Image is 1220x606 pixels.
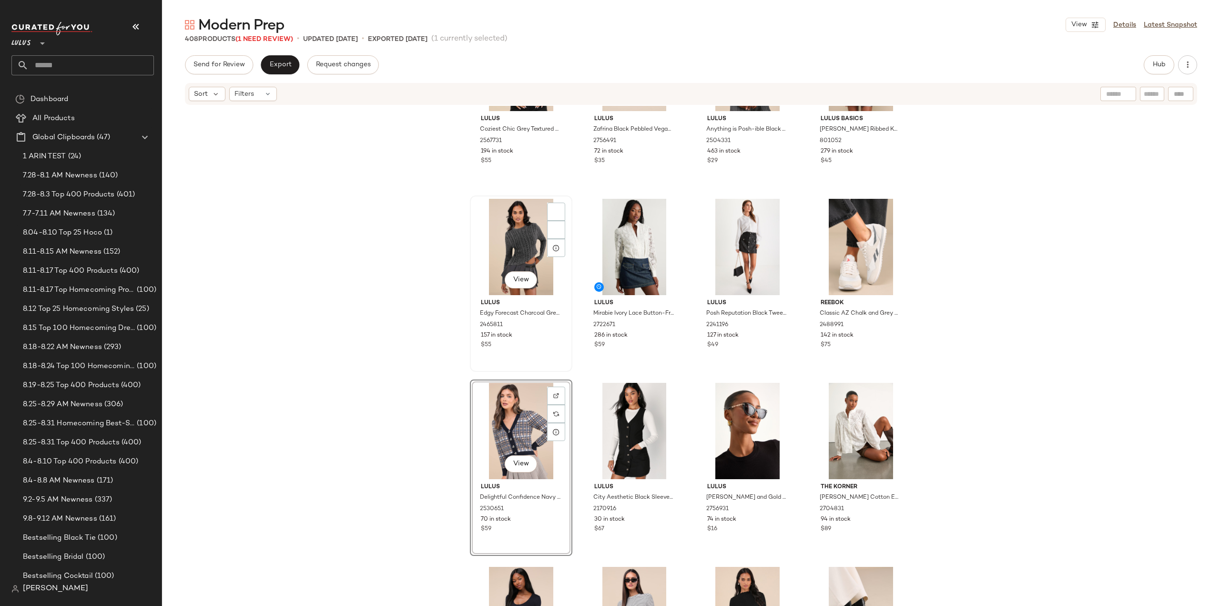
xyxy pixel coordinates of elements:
[593,321,615,329] span: 2722671
[11,22,92,35] img: cfy_white_logo.C9jOOHJF.svg
[821,147,853,156] span: 279 in stock
[368,34,427,44] p: Exported [DATE]
[481,157,491,165] span: $55
[706,137,731,145] span: 2504331
[481,341,491,349] span: $55
[706,309,787,318] span: Posh Reputation Black Tweed Rhinestone Button-Front Mini Skirt
[23,475,95,486] span: 8.4-8.8 AM Newness
[813,199,909,295] img: 12458661_2488991.jpg
[23,151,66,162] span: 1 ARIN TEST
[95,208,115,219] span: (134)
[30,94,68,105] span: Dashboard
[23,583,88,595] span: [PERSON_NAME]
[102,247,121,257] span: (152)
[23,552,84,563] span: Bestselling Bridal
[303,34,358,44] p: updated [DATE]
[505,455,537,472] button: View
[23,342,102,353] span: 8.18-8.22 AM Newness
[11,32,31,50] span: Lulus
[97,514,116,524] span: (161)
[707,525,717,534] span: $16
[820,125,900,134] span: [PERSON_NAME] Ribbed Knit Long Sleeve Sweater Top
[820,321,844,329] span: 2488991
[11,585,19,593] img: svg%3e
[821,157,832,165] span: $45
[95,132,110,143] span: (47)
[15,94,25,104] img: svg%3e
[23,361,135,372] span: 8.18-8.24 Top 100 Homecoming Dresses
[481,331,512,340] span: 157 in stock
[235,36,293,43] span: (1 Need Review)
[480,125,560,134] span: Coziest Chic Grey Textured Cardigan
[102,227,112,238] span: (1)
[706,505,729,514] span: 2756931
[594,157,605,165] span: $35
[707,115,788,123] span: Lulus
[593,505,616,514] span: 2170916
[700,199,795,295] img: 10816701_2241196.jpg
[23,323,135,334] span: 8.15 Top 100 Homecoming Dresses
[593,125,674,134] span: Zafrina Black Pebbled Vegan Leather Shoulder Bag
[821,341,831,349] span: $75
[707,331,739,340] span: 127 in stock
[820,137,842,145] span: 801052
[23,533,96,544] span: Bestselling Black Tie
[480,493,560,502] span: Delightful Confidence Navy Blue Plaid Heart Button Cardigan
[587,383,682,479] img: 10508181_2170916.jpg
[820,505,844,514] span: 2704831
[269,61,291,69] span: Export
[594,147,623,156] span: 72 in stock
[593,493,674,502] span: City Aesthetic Black Sleeveless Button-Up Mini Dress
[821,515,851,524] span: 94 in stock
[513,460,529,468] span: View
[307,55,379,74] button: Request changes
[707,147,741,156] span: 463 in stock
[481,115,561,123] span: Lulus
[120,437,142,448] span: (400)
[23,189,115,200] span: 7.28-8.3 Top 400 Products
[362,33,364,45] span: •
[707,157,718,165] span: $29
[820,493,900,502] span: [PERSON_NAME] Cotton Eyelet Embroidered Long Sleeve Top
[84,552,105,563] span: (100)
[473,199,569,295] img: 11936141_2465811.jpg
[32,132,95,143] span: Global Clipboards
[587,199,682,295] img: 2722671_02_front_2025-08-28.jpg
[193,61,245,69] span: Send for Review
[135,418,156,429] span: (100)
[553,393,559,399] img: svg%3e
[118,266,140,277] span: (400)
[102,399,123,410] span: (306)
[23,304,134,315] span: 8.12 Top 25 Homecoming Styles
[194,89,208,99] span: Sort
[480,505,504,514] span: 2530651
[821,331,854,340] span: 142 in stock
[66,151,81,162] span: (24)
[480,321,503,329] span: 2465811
[707,483,788,492] span: Lulus
[1113,20,1136,30] a: Details
[23,208,95,219] span: 7.7-7.11 AM Newness
[821,299,901,308] span: Reebok
[93,494,112,505] span: (337)
[821,115,901,123] span: Lulus Basics
[821,483,901,492] span: The Korner
[32,113,75,124] span: All Products
[97,170,118,181] span: (140)
[553,411,559,417] img: svg%3e
[23,380,119,391] span: 8.19-8.25 Top 400 Products
[135,285,156,296] span: (100)
[431,33,508,45] span: (1 currently selected)
[117,456,139,467] span: (400)
[707,515,736,524] span: 74 in stock
[23,514,97,524] span: 9.8-9.12 AM Newness
[96,533,117,544] span: (100)
[23,571,93,582] span: Bestselling Cocktail
[594,341,605,349] span: $59
[135,361,156,372] span: (100)
[23,418,135,429] span: 8.25-8.31 Homecoming Best-Sellers
[513,276,529,284] span: View
[820,309,900,318] span: Classic AZ Chalk and Grey Suede Leather Sneakers
[234,89,254,99] span: Filters
[706,321,728,329] span: 2241196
